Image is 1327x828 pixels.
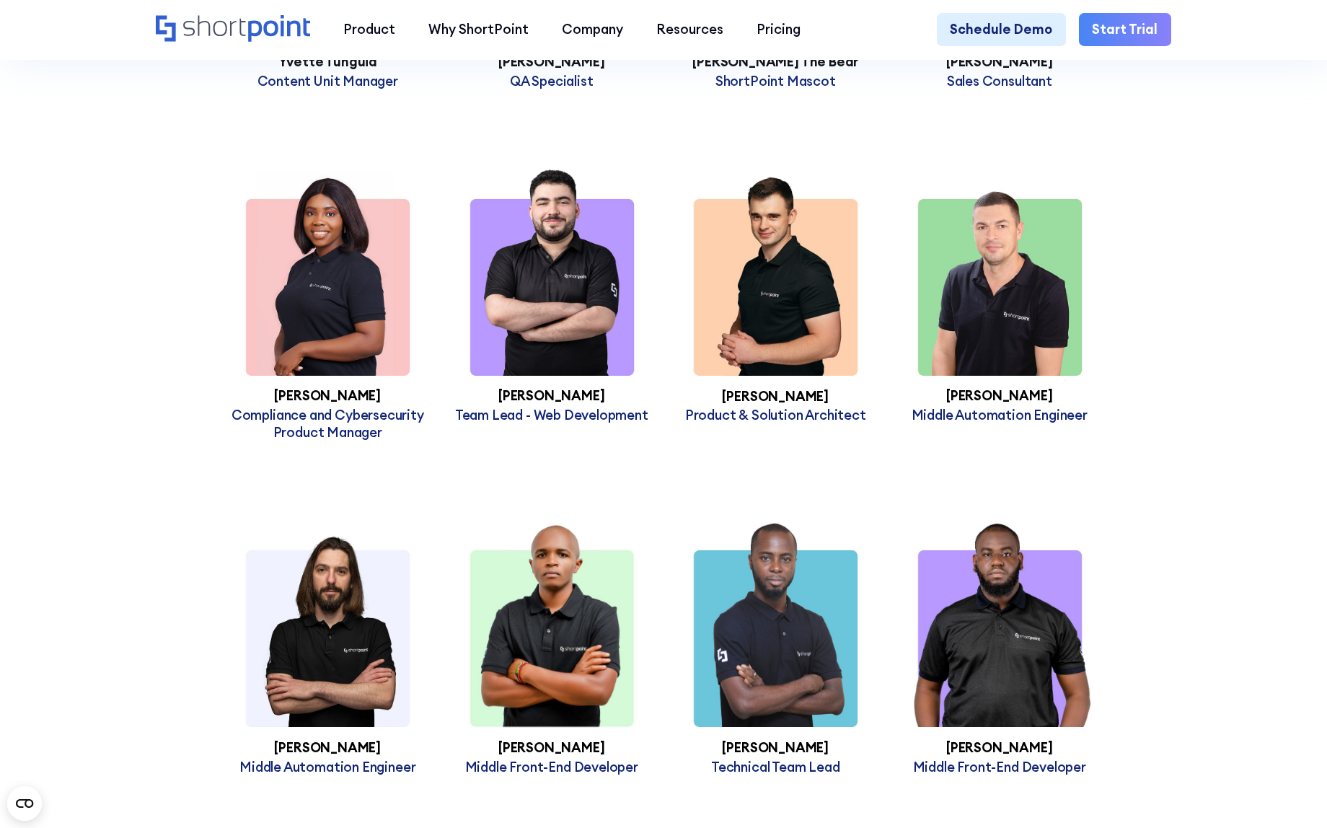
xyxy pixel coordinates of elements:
[888,407,1112,424] p: Middle Automation Engineer
[888,55,1112,69] h3: [PERSON_NAME]
[888,759,1112,776] p: Middle Front-End Developer
[937,13,1066,46] a: Schedule Demo
[440,407,664,424] p: Team Lead - Web Development
[412,13,545,46] a: Why ShortPoint
[545,13,640,46] a: Company
[640,13,740,46] a: Resources
[1067,661,1327,828] iframe: Chat Widget
[216,759,440,776] p: Middle Automation Engineer
[663,389,888,404] h3: [PERSON_NAME]
[757,19,801,40] div: Pricing
[440,73,664,90] p: QA Specialist
[216,55,440,69] h3: Yvette Tunguia
[740,13,817,46] a: Pricing
[440,759,664,776] p: Middle Front-End Developer
[663,741,888,755] h3: [PERSON_NAME]
[888,741,1112,755] h3: [PERSON_NAME]
[216,741,440,755] h3: [PERSON_NAME]
[1079,13,1171,46] a: Start Trial
[888,389,1112,403] h3: [PERSON_NAME]
[216,407,440,441] p: Compliance and Cybersecurity Product Manager
[440,389,664,403] h3: [PERSON_NAME]
[663,759,888,776] p: Technical Team Lead
[663,55,888,69] h3: [PERSON_NAME] The Bear
[216,389,440,403] h3: [PERSON_NAME]
[663,407,888,424] p: Product & Solution Architect
[440,55,664,69] h3: [PERSON_NAME]
[327,13,412,46] a: Product
[562,19,623,40] div: Company
[156,15,310,44] a: Home
[216,73,440,90] p: Content Unit Manager
[656,19,723,40] div: Resources
[343,19,395,40] div: Product
[7,786,42,821] button: Open CMP widget
[888,73,1112,90] p: Sales Consultant
[440,741,664,755] h3: [PERSON_NAME]
[663,73,888,90] p: ShortPoint Mascot
[428,19,529,40] div: Why ShortPoint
